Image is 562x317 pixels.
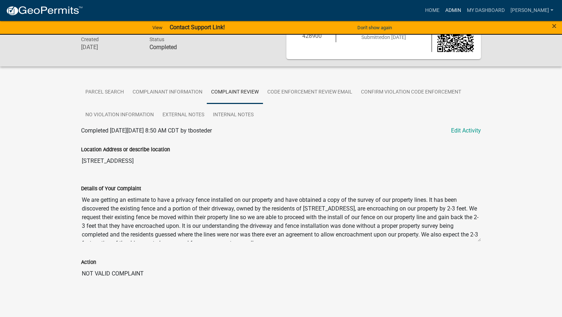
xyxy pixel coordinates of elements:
[81,193,481,242] textarea: We are getting an estimate to have a privacy fence installed on our property and have obtained a ...
[361,34,406,40] span: Submitted on [DATE]
[81,81,128,104] a: Parcel search
[552,22,557,30] button: Close
[128,81,207,104] a: Complainant Information
[422,4,442,17] a: Home
[294,32,330,39] h6: 428900
[158,104,209,127] a: External Notes
[451,126,481,135] a: Edit Activity
[150,44,177,51] strong: Completed
[442,4,464,17] a: Admin
[81,147,170,152] label: Location Address or describe location
[81,127,212,134] span: Completed [DATE][DATE] 8:50 AM CDT by tbosteder
[150,36,164,42] span: Status
[81,36,99,42] span: Created
[81,260,96,265] label: Action
[150,22,165,34] a: View
[207,81,263,104] a: Complaint Review
[81,44,139,51] h6: [DATE]
[354,22,395,34] button: Don't show again
[209,104,258,127] a: Internal Notes
[170,24,225,31] strong: Contact Support Link!
[81,104,158,127] a: No Violation Information
[81,186,141,191] label: Details of Your Complaint
[464,4,508,17] a: My Dashboard
[263,81,357,104] a: Code Enforcement Review Email
[552,21,557,31] span: ×
[508,4,556,17] a: [PERSON_NAME]
[357,81,465,104] a: Confirm Violation Code Enforcement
